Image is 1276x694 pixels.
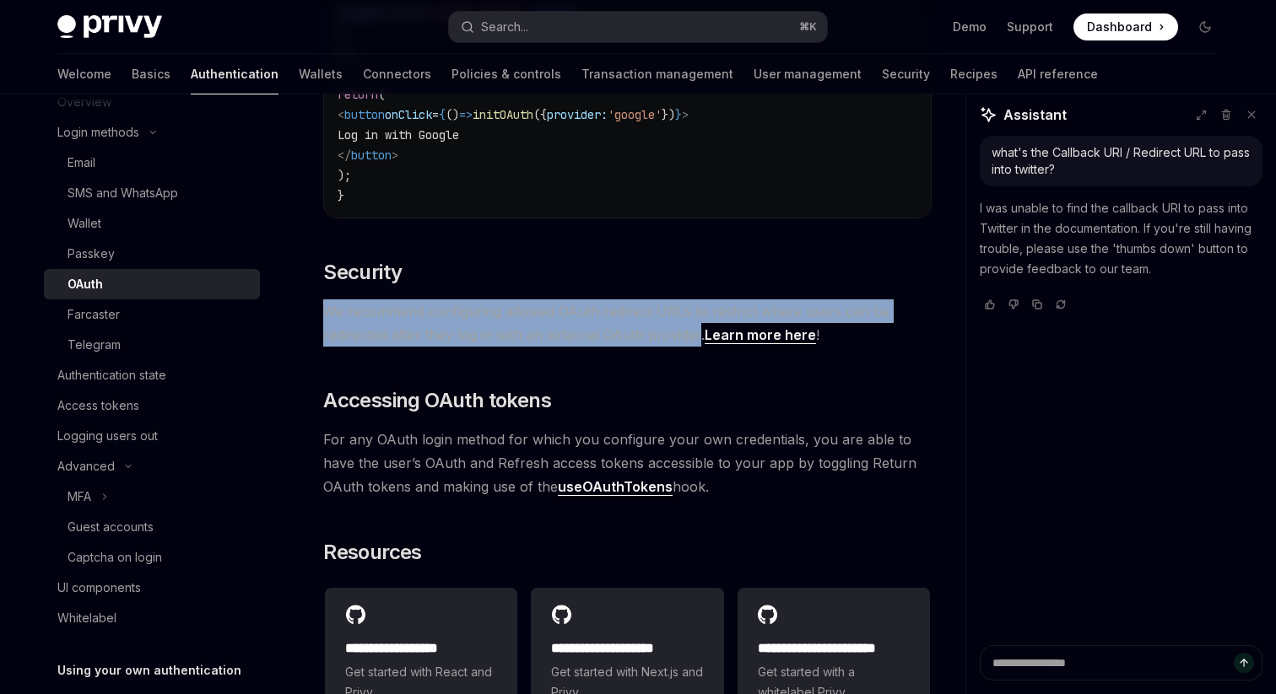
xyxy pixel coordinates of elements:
[608,107,662,122] span: 'google'
[980,645,1262,681] textarea: Ask a question...
[338,87,378,102] span: return
[682,107,689,122] span: >
[675,107,682,122] span: }
[44,512,260,542] a: Guest accounts
[44,148,260,178] a: Email
[44,269,260,299] a: OAuth
[1051,296,1071,313] button: Reload last chat
[323,428,932,498] span: For any OAuth login method for which you configure your own credentials, you are able to have the...
[1027,296,1047,313] button: Copy chat response
[662,107,675,122] span: })
[44,421,260,451] a: Logging users out
[68,487,91,507] div: MFA
[950,54,998,94] a: Recipes
[68,547,162,568] div: Captcha on login
[547,107,608,122] span: provider:
[57,660,241,681] h5: Using your own authentication
[68,183,178,203] div: SMS and WhatsApp
[378,87,385,102] span: (
[533,107,547,122] span: ({
[1003,296,1024,313] button: Vote that response was not good
[44,390,260,421] a: Access tokens
[451,54,561,94] a: Policies & controls
[323,539,422,566] span: Resources
[68,153,95,173] div: Email
[44,603,260,633] a: Whitelabel
[68,304,120,325] div: Farcaster
[44,239,260,269] a: Passkey
[44,542,260,573] a: Captcha on login
[338,188,344,203] span: }
[385,107,432,122] span: onClick
[1003,105,1067,125] span: Assistant
[323,387,551,414] span: Accessing OAuth tokens
[57,395,139,416] div: Access tokens
[439,107,446,122] span: {
[351,148,392,163] span: button
[68,213,101,234] div: Wallet
[323,259,402,286] span: Security
[1234,653,1254,673] button: Send message
[1007,19,1053,35] a: Support
[754,54,862,94] a: User management
[57,122,139,143] div: Login methods
[57,456,115,476] div: Advanced
[44,573,260,603] a: UI components
[44,330,260,360] a: Telegram
[980,198,1262,279] p: I was unable to find the callback URI to pass into Twitter in the documentation. If you're still ...
[338,127,459,143] span: Log in with Google
[68,335,121,355] div: Telegram
[882,54,930,94] a: Security
[558,478,673,496] a: useOAuthTokens
[299,54,343,94] a: Wallets
[338,107,344,122] span: <
[432,107,439,122] span: =
[1073,13,1178,40] a: Dashboard
[68,274,103,294] div: OAuth
[44,451,260,481] button: Toggle Advanced section
[1087,19,1152,35] span: Dashboard
[799,20,817,34] span: ⌘ K
[57,426,158,446] div: Logging users out
[344,107,385,122] span: button
[44,178,260,208] a: SMS and WhatsApp
[132,54,170,94] a: Basics
[459,107,473,122] span: =>
[44,360,260,390] a: Authentication state
[473,107,533,122] span: initOAuth
[57,365,166,385] div: Authentication state
[57,54,111,94] a: Welcome
[980,296,1000,313] button: Vote that response was good
[68,244,115,264] div: Passkey
[191,54,278,94] a: Authentication
[363,54,431,94] a: Connectors
[44,481,260,512] button: Toggle MFA section
[338,148,351,163] span: </
[1018,54,1098,94] a: API reference
[446,107,459,122] span: ()
[57,578,141,598] div: UI components
[705,326,816,344] a: Learn more here
[338,168,351,183] span: );
[44,117,260,148] button: Toggle Login methods section
[68,517,154,537] div: Guest accounts
[581,54,733,94] a: Transaction management
[1192,13,1219,40] button: Toggle dark mode
[323,299,932,347] span: We recommend configuring allowed OAuth redirect URLs to restrict where users can be redirected af...
[44,299,260,330] a: Farcaster
[57,608,116,628] div: Whitelabel
[992,144,1251,178] div: what's the Callback URI / Redirect URL to pass into twitter?
[44,208,260,239] a: Wallet
[392,148,398,163] span: >
[481,17,528,37] div: Search...
[57,15,162,39] img: dark logo
[953,19,987,35] a: Demo
[449,12,827,42] button: Open search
